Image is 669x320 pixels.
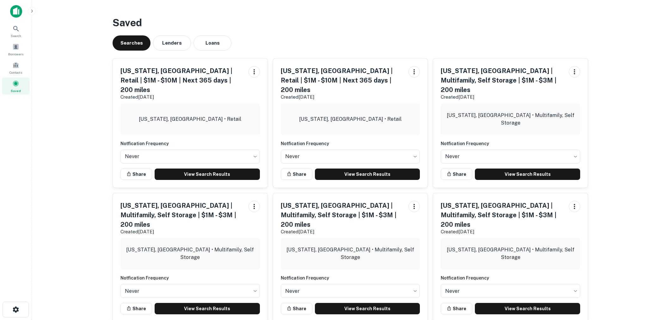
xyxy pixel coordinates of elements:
p: Created [DATE] [441,228,564,236]
h6: Notfication Frequency [281,274,420,281]
a: View Search Results [155,303,260,314]
button: Share [281,303,312,314]
h3: Saved [113,15,588,30]
span: Search [11,33,21,38]
a: Saved [2,77,30,95]
a: View Search Results [155,169,260,180]
p: [US_STATE], [GEOGRAPHIC_DATA] • Multifamily, Self Storage [126,246,255,261]
h5: [US_STATE], [GEOGRAPHIC_DATA] | Multifamily, Self Storage | $1M - $3M | 200 miles [441,201,564,229]
p: [US_STATE], [GEOGRAPHIC_DATA] • Retail [299,115,402,123]
h5: [US_STATE], [GEOGRAPHIC_DATA] | Multifamily, Self Storage | $1M - $3M | 200 miles [120,201,243,229]
span: Borrowers [8,52,23,57]
button: Share [441,303,472,314]
p: Created [DATE] [120,93,243,101]
div: Without label [281,148,420,165]
span: Saved [11,88,21,93]
a: Search [2,22,30,40]
button: Searches [113,35,150,51]
h6: Notfication Frequency [120,274,260,281]
a: View Search Results [475,169,580,180]
p: [US_STATE], [GEOGRAPHIC_DATA] • Retail [139,115,241,123]
p: Created [DATE] [120,228,243,236]
h5: [US_STATE], [GEOGRAPHIC_DATA] | Multifamily, Self Storage | $1M - $3M | 200 miles [441,66,564,95]
a: View Search Results [315,303,420,314]
a: Borrowers [2,41,30,58]
iframe: Chat Widget [637,269,669,300]
a: View Search Results [475,303,580,314]
h5: [US_STATE], [GEOGRAPHIC_DATA] | Retail | $1M - $10M | Next 365 days | 200 miles [281,66,404,95]
h5: [US_STATE], [GEOGRAPHIC_DATA] | Multifamily, Self Storage | $1M - $3M | 200 miles [281,201,404,229]
button: Share [120,303,152,314]
h5: [US_STATE], [GEOGRAPHIC_DATA] | Retail | $1M - $10M | Next 365 days | 200 miles [120,66,243,95]
p: Created [DATE] [441,93,564,101]
p: Created [DATE] [281,93,404,101]
div: Without label [441,148,580,165]
h6: Notfication Frequency [441,140,580,147]
p: [US_STATE], [GEOGRAPHIC_DATA] • Multifamily, Self Storage [446,112,575,127]
div: Without label [281,282,420,300]
a: Contacts [2,59,30,76]
h6: Notfication Frequency [120,140,260,147]
button: Share [441,169,472,180]
div: Without label [120,282,260,300]
div: Without label [441,282,580,300]
p: Created [DATE] [281,228,404,236]
a: View Search Results [315,169,420,180]
button: Share [120,169,152,180]
img: capitalize-icon.png [10,5,22,18]
button: Share [281,169,312,180]
button: Loans [193,35,231,51]
p: [US_STATE], [GEOGRAPHIC_DATA] • Multifamily, Self Storage [446,246,575,261]
h6: Notfication Frequency [281,140,420,147]
p: [US_STATE], [GEOGRAPHIC_DATA] • Multifamily, Self Storage [286,246,415,261]
button: Lenders [153,35,191,51]
span: Contacts [9,70,22,75]
div: Without label [120,148,260,165]
h6: Notfication Frequency [441,274,580,281]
